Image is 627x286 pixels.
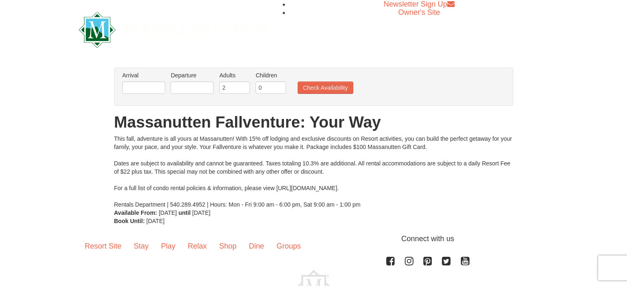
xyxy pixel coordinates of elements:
label: Adults [219,71,250,79]
h1: Massanutten Fallventure: Your Way [114,114,513,130]
strong: Available From: [114,209,157,216]
span: [DATE] [146,218,164,224]
a: Play [155,233,182,259]
button: Check Availability [298,81,353,94]
a: Dine [243,233,270,259]
label: Children [256,71,286,79]
a: Resort Site [79,233,128,259]
div: This fall, adventure is all yours at Massanutten! With 15% off lodging and exclusive discounts on... [114,135,513,209]
strong: Book Until: [114,218,145,224]
a: Owner's Site [398,8,440,16]
a: Groups [270,233,307,259]
span: [DATE] [159,209,177,216]
label: Arrival [122,71,165,79]
a: Massanutten Resort [79,19,268,38]
a: Shop [213,233,243,259]
a: Stay [128,233,155,259]
img: Massanutten Resort Logo [79,12,268,48]
p: Connect with us [79,233,549,244]
label: Departure [171,71,214,79]
span: [DATE] [192,209,210,216]
strong: until [178,209,191,216]
a: Relax [182,233,213,259]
